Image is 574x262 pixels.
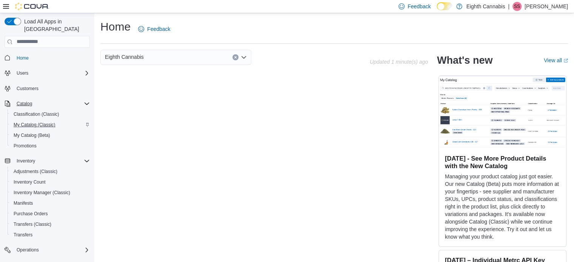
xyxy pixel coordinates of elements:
span: Inventory [17,158,35,164]
a: Manifests [11,199,36,208]
span: Classification (Classic) [11,110,90,119]
span: Catalog [14,99,90,108]
button: My Catalog (Classic) [8,120,93,130]
button: Inventory [2,156,93,166]
p: [PERSON_NAME] [525,2,568,11]
button: Adjustments (Classic) [8,166,93,177]
span: Feedback [147,25,170,33]
span: Inventory [14,156,90,165]
a: Customers [14,84,42,93]
a: Feedback [135,21,173,37]
span: Transfers (Classic) [11,220,90,229]
span: Purchase Orders [11,209,90,218]
span: Manifests [14,200,33,206]
span: Operations [14,245,90,254]
span: Customers [14,84,90,93]
button: Purchase Orders [8,208,93,219]
span: Classification (Classic) [14,111,59,117]
span: My Catalog (Classic) [14,122,55,128]
span: Transfers (Classic) [14,221,51,227]
button: Operations [14,245,42,254]
a: My Catalog (Classic) [11,120,58,129]
span: Purchase Orders [14,211,48,217]
button: Classification (Classic) [8,109,93,120]
button: Inventory Count [8,177,93,187]
button: Users [2,68,93,78]
button: Operations [2,245,93,255]
span: Transfers [14,232,32,238]
span: Manifests [11,199,90,208]
p: Managing your product catalog just got easier. Our new Catalog (Beta) puts more information at yo... [445,173,560,241]
span: Adjustments (Classic) [14,169,57,175]
button: My Catalog (Beta) [8,130,93,141]
span: Inventory Count [14,179,46,185]
a: Adjustments (Classic) [11,167,60,176]
button: Home [2,52,93,63]
a: Purchase Orders [11,209,51,218]
button: Catalog [2,98,93,109]
span: Home [17,55,29,61]
h3: [DATE] - See More Product Details with the New Catalog [445,155,560,170]
span: Inventory Manager (Classic) [14,190,70,196]
button: Promotions [8,141,93,151]
button: Transfers [8,230,93,240]
span: Promotions [11,141,90,150]
a: My Catalog (Beta) [11,131,53,140]
h2: What's new [437,54,492,66]
button: Inventory [14,156,38,165]
a: View allExternal link [544,57,568,63]
p: Updated 1 minute(s) ago [370,59,428,65]
span: Inventory Manager (Classic) [11,188,90,197]
button: Inventory Manager (Classic) [8,187,93,198]
button: Clear input [232,54,239,60]
span: Catalog [17,101,32,107]
button: Users [14,69,31,78]
a: Transfers (Classic) [11,220,54,229]
svg: External link [563,58,568,63]
span: Home [14,53,90,63]
span: Inventory Count [11,178,90,187]
span: My Catalog (Beta) [14,132,50,138]
span: Load All Apps in [GEOGRAPHIC_DATA] [21,18,90,33]
a: Transfers [11,230,35,239]
p: | [508,2,509,11]
span: Users [14,69,90,78]
span: My Catalog (Beta) [11,131,90,140]
span: Users [17,70,28,76]
div: Shari Smiley [512,2,522,11]
span: Customers [17,86,38,92]
input: Dark Mode [437,2,452,10]
a: Home [14,54,32,63]
span: Promotions [14,143,37,149]
p: Eighth Cannabis [466,2,505,11]
span: Operations [17,247,39,253]
button: Open list of options [241,54,247,60]
img: Cova [15,3,49,10]
span: My Catalog (Classic) [11,120,90,129]
span: Feedback [408,3,431,10]
a: Inventory Count [11,178,49,187]
a: Inventory Manager (Classic) [11,188,73,197]
button: Customers [2,83,93,94]
span: Eighth Cannabis [105,52,144,61]
h1: Home [100,19,131,34]
a: Classification (Classic) [11,110,62,119]
button: Catalog [14,99,35,108]
a: Promotions [11,141,40,150]
span: SS [514,2,520,11]
button: Transfers (Classic) [8,219,93,230]
span: Transfers [11,230,90,239]
span: Adjustments (Classic) [11,167,90,176]
button: Manifests [8,198,93,208]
